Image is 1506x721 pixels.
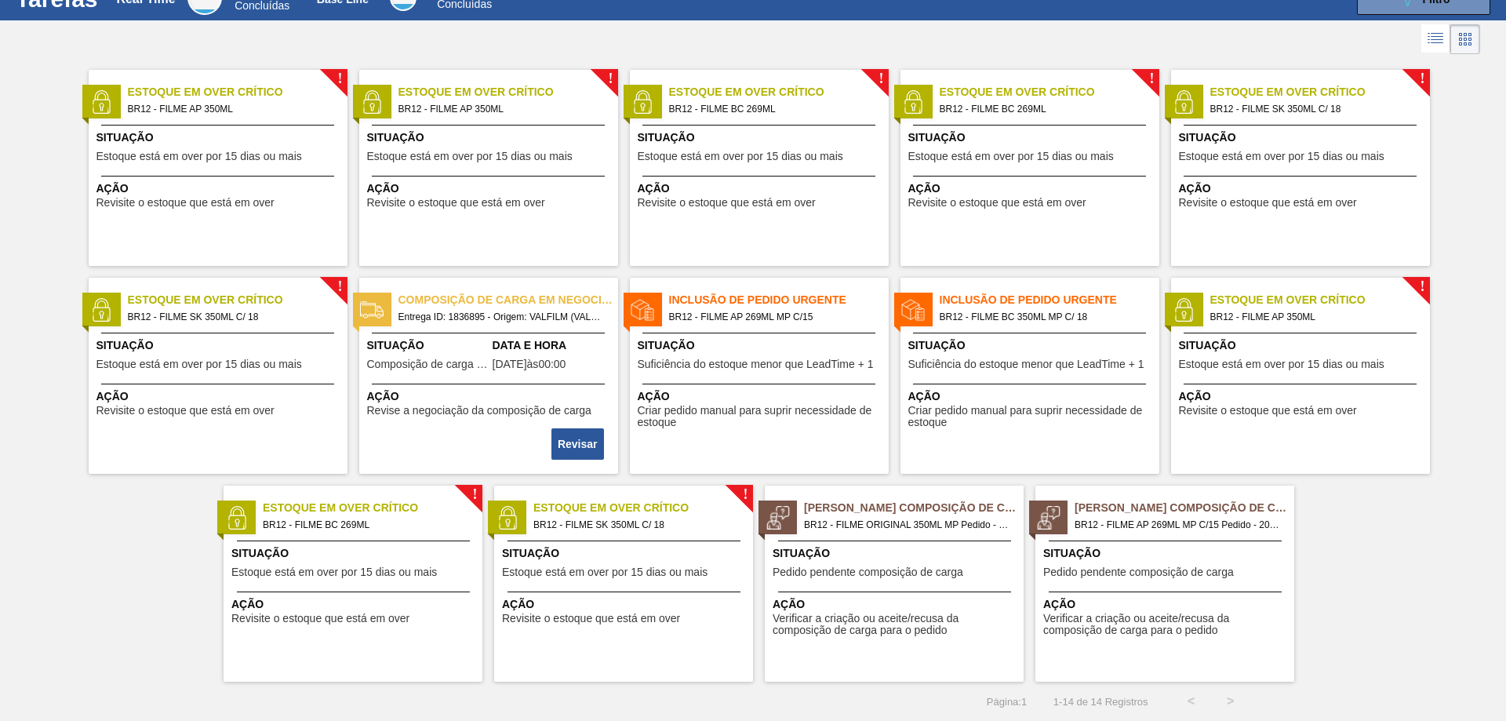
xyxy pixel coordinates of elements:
span: Ação [908,180,1155,197]
span: Estoque em Over Crítico [669,84,889,100]
span: Suficiência do estoque menor que LeadTime + 1 [638,359,874,370]
span: Estoque está em over por 15 dias ou mais [638,151,843,162]
span: Revisite o estoque que está em over [367,197,545,209]
span: Revisite o estoque que está em over [502,613,680,625]
span: BR12 - FILME AP 350ML [1210,308,1417,326]
img: status [89,298,113,322]
img: status [496,506,519,530]
img: status [631,298,654,322]
span: Estoque em Over Crítico [1210,292,1430,308]
span: BR12 - FILME SK 350ML C/ 18 [128,308,335,326]
span: Página : 1 [987,696,1027,708]
span: Pedido Aguardando Composição de Carga [1075,500,1294,516]
span: Composição de carga em negociação [398,292,618,308]
span: Estoque está em over por 15 dias ou mais [96,359,302,370]
img: status [766,506,790,530]
span: Revisite o estoque que está em over [96,197,275,209]
span: Ação [367,388,614,405]
span: Estoque está em over por 15 dias ou mais [908,151,1114,162]
span: Ação [1179,180,1426,197]
span: BR12 - FILME BC 269ML [940,100,1147,118]
span: ! [1420,281,1424,293]
span: ! [337,73,342,85]
span: Ação [773,596,1020,613]
span: ! [743,489,748,501]
span: BR12 - FILME SK 350ML C/ 18 [533,516,740,533]
span: 13/11/2025,[object Object] [493,359,566,370]
span: BR12 - FILME BC 269ML [263,516,470,533]
span: Data e Hora [493,337,614,354]
img: status [1037,506,1060,530]
div: Completar tarefa: 30041712 [553,427,606,461]
span: Revisite o estoque que está em over [96,405,275,417]
img: status [1172,90,1195,114]
span: Ação [908,388,1155,405]
span: BR12 - FILME ORIGINAL 350ML MP Pedido - 2025638 [804,516,1011,533]
img: status [360,298,384,322]
span: Criar pedido manual para suprir necessidade de estoque [908,405,1155,429]
span: BR12 - FILME SK 350ML C/ 18 [1210,100,1417,118]
span: BR12 - FILME AP 350ML [398,100,606,118]
span: Pedido Aguardando Composição de Carga [804,500,1024,516]
span: Revisite o estoque que está em over [1179,405,1357,417]
span: ! [608,73,613,85]
span: Pedido pendente composição de carga [1043,566,1234,578]
span: Inclusão de Pedido Urgente [669,292,889,308]
span: Pedido pendente composição de carga [773,566,963,578]
span: Situação [367,129,614,146]
span: Situação [96,337,344,354]
span: Estoque está em over por 15 dias ou mais [502,566,708,578]
span: Situação [96,129,344,146]
span: Ação [1043,596,1290,613]
img: status [901,298,925,322]
span: Ação [638,388,885,405]
span: Estoque em Over Crítico [128,84,347,100]
span: Estoque em Over Crítico [533,500,753,516]
span: BR12 - FILME AP 269ML MP C/15 Pedido - 2029107 [1075,516,1282,533]
span: Situação [638,129,885,146]
button: < [1172,682,1211,721]
span: Estoque em Over Crítico [263,500,482,516]
span: Ação [231,596,478,613]
span: Entrega ID: 1836895 - Origem: VALFILM (VALMASTER) - MANAUS (AM) - Destino: BR12 [398,308,606,326]
span: Estoque em Over Crítico [940,84,1159,100]
span: Situação [908,337,1155,354]
span: Criar pedido manual para suprir necessidade de estoque [638,405,885,429]
span: BR12 - FILME AP 350ML [128,100,335,118]
span: Estoque está em over por 15 dias ou mais [367,151,573,162]
span: Verificar a criação ou aceite/recusa da composição de carga para o pedido [773,613,1020,637]
img: status [631,90,654,114]
span: ! [1420,73,1424,85]
span: ! [472,489,477,501]
span: Revise a negociação da composição de carga [367,405,591,417]
span: Suficiência do estoque menor que LeadTime + 1 [908,359,1144,370]
span: Situação [502,545,749,562]
span: Situação [367,337,489,354]
span: BR12 - FILME BC 269ML [669,100,876,118]
span: Ação [96,388,344,405]
span: Situação [638,337,885,354]
span: BR12 - FILME AP 269ML MP C/15 [669,308,876,326]
span: Situação [1179,129,1426,146]
span: Revisite o estoque que está em over [231,613,409,625]
button: > [1211,682,1250,721]
img: status [225,506,249,530]
span: Verificar a criação ou aceite/recusa da composição de carga para o pedido [1043,613,1290,637]
img: status [901,90,925,114]
span: Ação [638,180,885,197]
img: status [89,90,113,114]
span: Revisite o estoque que está em over [908,197,1086,209]
div: Visão em Cards [1450,24,1480,54]
span: Ação [1179,388,1426,405]
span: Revisite o estoque que está em over [638,197,816,209]
span: Situação [1043,545,1290,562]
img: status [1172,298,1195,322]
span: ! [878,73,883,85]
span: Estoque está em over por 15 dias ou mais [96,151,302,162]
span: ! [337,281,342,293]
span: BR12 - FILME BC 350ML MP C/ 18 [940,308,1147,326]
span: Estoque em Over Crítico [1210,84,1430,100]
span: Revisite o estoque que está em over [1179,197,1357,209]
span: Situação [231,545,478,562]
span: Estoque está em over por 15 dias ou mais [1179,359,1384,370]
